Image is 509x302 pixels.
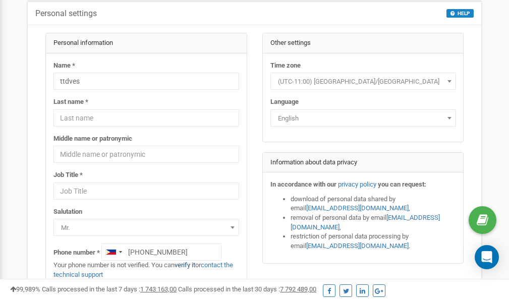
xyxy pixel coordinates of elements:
[291,213,456,232] li: removal of personal data by email ,
[53,219,239,236] span: Mr.
[270,61,301,71] label: Time zone
[53,97,88,107] label: Last name *
[140,285,177,293] u: 1 743 163,00
[291,232,456,251] li: restriction of personal data processing by email .
[53,73,239,90] input: Name
[280,285,316,293] u: 7 792 489,00
[42,285,177,293] span: Calls processed in the last 7 days :
[270,180,336,188] strong: In accordance with our
[10,285,40,293] span: 99,989%
[306,242,409,250] a: [EMAIL_ADDRESS][DOMAIN_NAME]
[53,146,239,163] input: Middle name or patronymic
[53,109,239,127] input: Last name
[274,111,453,126] span: English
[46,33,247,53] div: Personal information
[53,61,75,71] label: Name *
[53,207,82,217] label: Salutation
[263,33,464,53] div: Other settings
[57,221,236,235] span: Mr.
[175,261,195,269] a: verify it
[178,285,316,293] span: Calls processed in the last 30 days :
[270,97,299,107] label: Language
[53,261,239,279] p: Your phone number is not verified. You can or
[35,9,97,18] h5: Personal settings
[101,244,221,261] input: +1-800-555-55-55
[378,180,426,188] strong: you can request:
[446,9,474,18] button: HELP
[263,153,464,173] div: Information about data privacy
[270,73,456,90] span: (UTC-11:00) Pacific/Midway
[291,195,456,213] li: download of personal data shared by email ,
[102,244,125,260] div: Telephone country code
[53,248,100,258] label: Phone number *
[274,75,453,89] span: (UTC-11:00) Pacific/Midway
[53,183,239,200] input: Job Title
[475,245,499,269] div: Open Intercom Messenger
[338,180,376,188] a: privacy policy
[291,214,440,231] a: [EMAIL_ADDRESS][DOMAIN_NAME]
[53,261,233,278] a: contact the technical support
[53,134,132,144] label: Middle name or patronymic
[53,170,83,180] label: Job Title *
[270,109,456,127] span: English
[306,204,409,212] a: [EMAIL_ADDRESS][DOMAIN_NAME]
